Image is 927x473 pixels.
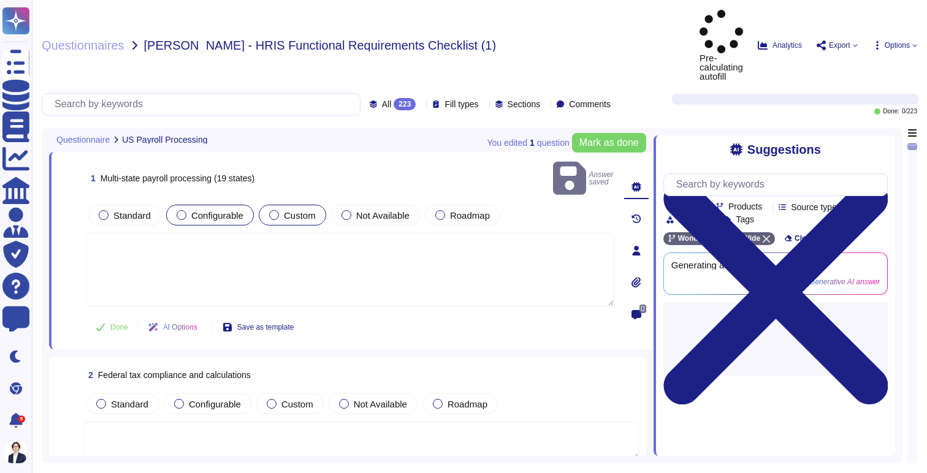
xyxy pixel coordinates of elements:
span: Export [829,42,850,49]
div: 5 [18,415,25,423]
span: AI Options [163,324,197,331]
input: Search by keywords [670,174,887,195]
span: All [382,100,392,108]
span: Fill types [444,100,478,108]
button: Done [86,315,138,339]
span: Comments [569,100,611,108]
b: 1 [530,138,535,147]
span: Questionnaires [42,39,124,51]
span: Standard [113,210,151,221]
span: Answer saved [553,159,614,198]
span: Roadmap [450,210,490,221]
span: Federal tax compliance and calculations [98,370,251,380]
span: Custom [284,210,316,221]
span: Done [110,324,128,331]
span: Not Available [354,399,407,409]
span: US Payroll Processing [122,135,207,144]
span: Sections [508,100,541,108]
button: Save as template [213,315,304,339]
span: Standard [111,399,148,409]
span: Done: [883,108,899,115]
span: Options [885,42,910,49]
span: Configurable [189,399,241,409]
span: Not Available [356,210,410,221]
span: Pre-calculating autofill [700,10,743,81]
span: Roadmap [448,399,487,409]
input: Search by keywords [48,94,360,115]
span: Multi-state payroll processing (19 states) [101,173,254,183]
span: Mark as done [579,138,639,148]
button: user [2,439,36,466]
span: You edited question [487,138,569,147]
img: user [5,441,27,463]
span: 1 [86,174,96,183]
span: Custom [281,399,313,409]
span: Configurable [191,210,243,221]
button: Mark as done [572,133,646,153]
span: 0 / 223 [902,108,917,115]
span: Questionnaire [56,135,110,144]
span: [PERSON_NAME] - HRIS Functional Requirements Checklist (1) [144,39,497,51]
div: 223 [394,98,416,110]
span: 2 [83,371,93,379]
span: 0 [639,305,646,313]
span: Analytics [772,42,802,49]
button: Analytics [758,40,802,50]
span: Save as template [237,324,294,331]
